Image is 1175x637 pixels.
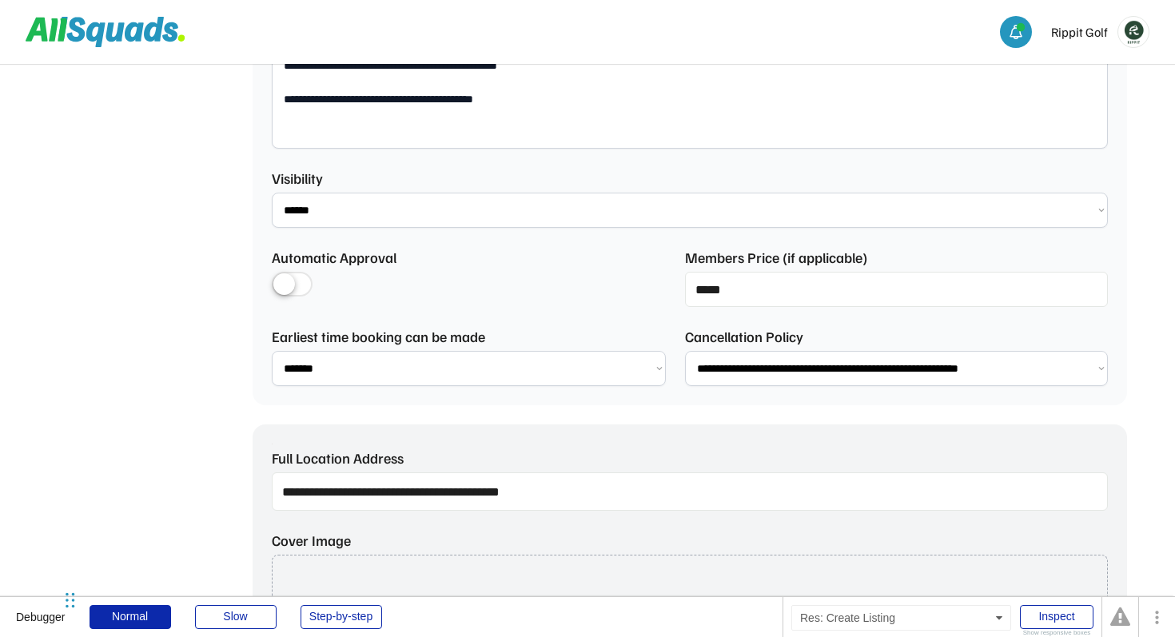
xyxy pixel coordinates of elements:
div: Show responsive boxes [1020,630,1093,636]
div: Slow [195,605,277,629]
div: Inspect [1020,605,1093,629]
div: Step-by-step [301,605,382,629]
div: Visibility [272,168,360,189]
div: Earliest time booking can be made [272,326,485,348]
img: Rippitlogov2_green.png [1118,17,1149,47]
div: Cancellation Policy [685,326,803,348]
div: Res: Create Listing [791,605,1011,631]
div: Normal [90,605,171,629]
img: bell-03%20%281%29.svg [1008,24,1024,40]
div: Members Price (if applicable) [685,247,867,269]
div: Rippit Golf [1051,22,1108,42]
div: Cover Image [272,530,351,551]
div: Full Location Address [272,448,404,469]
div: Automatic Approval [272,247,396,269]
